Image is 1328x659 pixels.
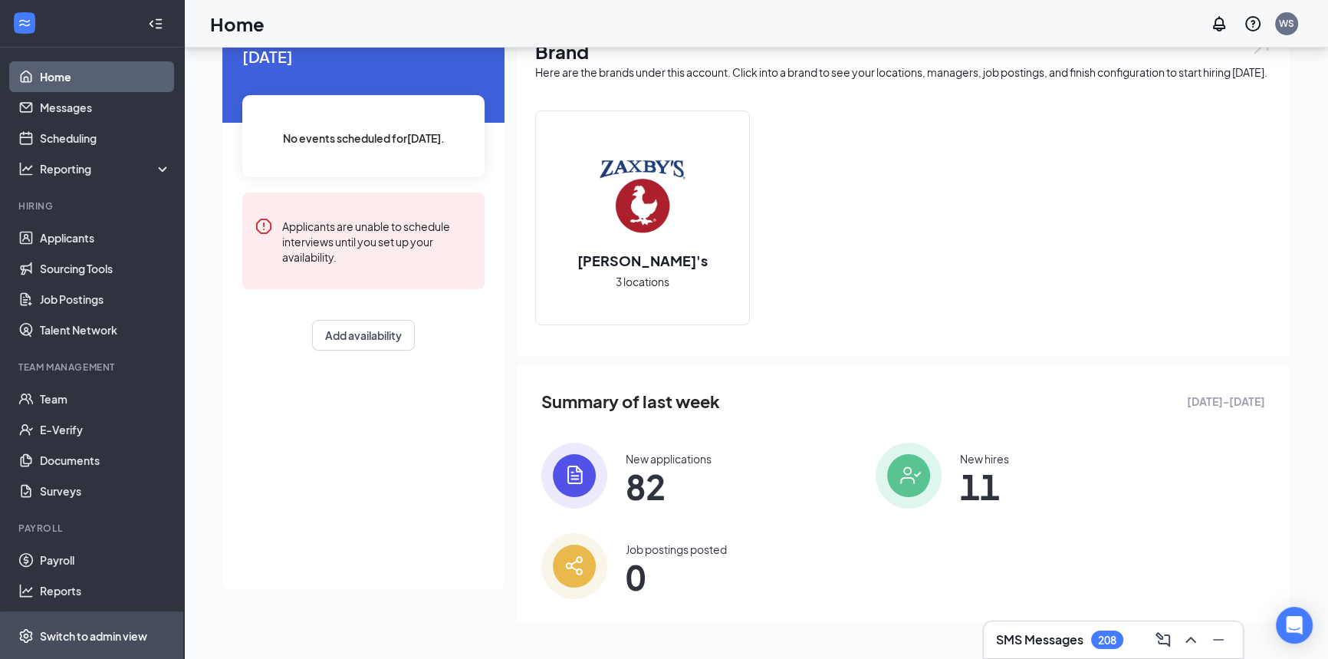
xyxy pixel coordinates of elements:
a: Messages [40,92,171,123]
span: 82 [626,473,712,500]
svg: Minimize [1209,631,1228,649]
img: icon [541,443,607,509]
svg: Analysis [18,161,34,176]
span: [DATE] - [DATE] [1187,393,1265,410]
a: Documents [40,445,171,476]
svg: QuestionInfo [1244,15,1262,33]
span: 0 [626,563,727,591]
div: 208 [1098,634,1116,647]
div: Job postings posted [626,542,727,557]
div: New applications [626,451,712,466]
a: Reports [40,575,171,606]
a: Surveys [40,476,171,506]
a: Talent Network [40,315,171,345]
svg: Notifications [1210,15,1228,33]
div: Reporting [40,161,172,176]
svg: Settings [18,628,34,643]
div: Open Intercom Messenger [1276,607,1313,644]
a: Sourcing Tools [40,253,171,284]
div: New hires [960,451,1009,466]
img: icon [876,443,942,509]
div: WS [1279,17,1294,30]
div: Applicants are unable to schedule interviews until you set up your availability. [282,217,472,265]
a: E-Verify [40,414,171,445]
a: Home [40,61,171,92]
svg: ComposeMessage [1154,631,1172,649]
span: [DATE] [242,44,485,68]
span: 11 [960,473,1009,500]
div: Switch to admin view [40,628,147,643]
button: Minimize [1206,628,1231,652]
span: Summary of last week [541,388,720,415]
a: Payroll [40,545,171,575]
img: icon [541,533,607,599]
h3: SMS Messages [996,631,1083,648]
span: 3 locations [616,273,669,290]
h1: Home [210,11,265,37]
span: No events scheduled for [DATE] . [283,130,445,147]
div: Hiring [18,199,168,213]
div: Payroll [18,522,168,535]
div: Team Management [18,361,168,374]
a: Applicants [40,222,171,253]
button: ComposeMessage [1151,628,1175,652]
svg: ChevronUp [1182,631,1200,649]
svg: Error [255,217,273,236]
svg: WorkstreamLogo [17,15,32,31]
div: Here are the brands under this account. Click into a brand to see your locations, managers, job p... [535,64,1271,80]
a: Job Postings [40,284,171,315]
svg: Collapse [148,15,163,31]
h2: [PERSON_NAME]'s [562,251,723,270]
img: Zaxby's [593,147,692,245]
h1: Brand [535,38,1271,64]
a: Scheduling [40,123,171,153]
button: ChevronUp [1178,628,1203,652]
button: Add availability [312,320,415,351]
a: Team [40,384,171,414]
